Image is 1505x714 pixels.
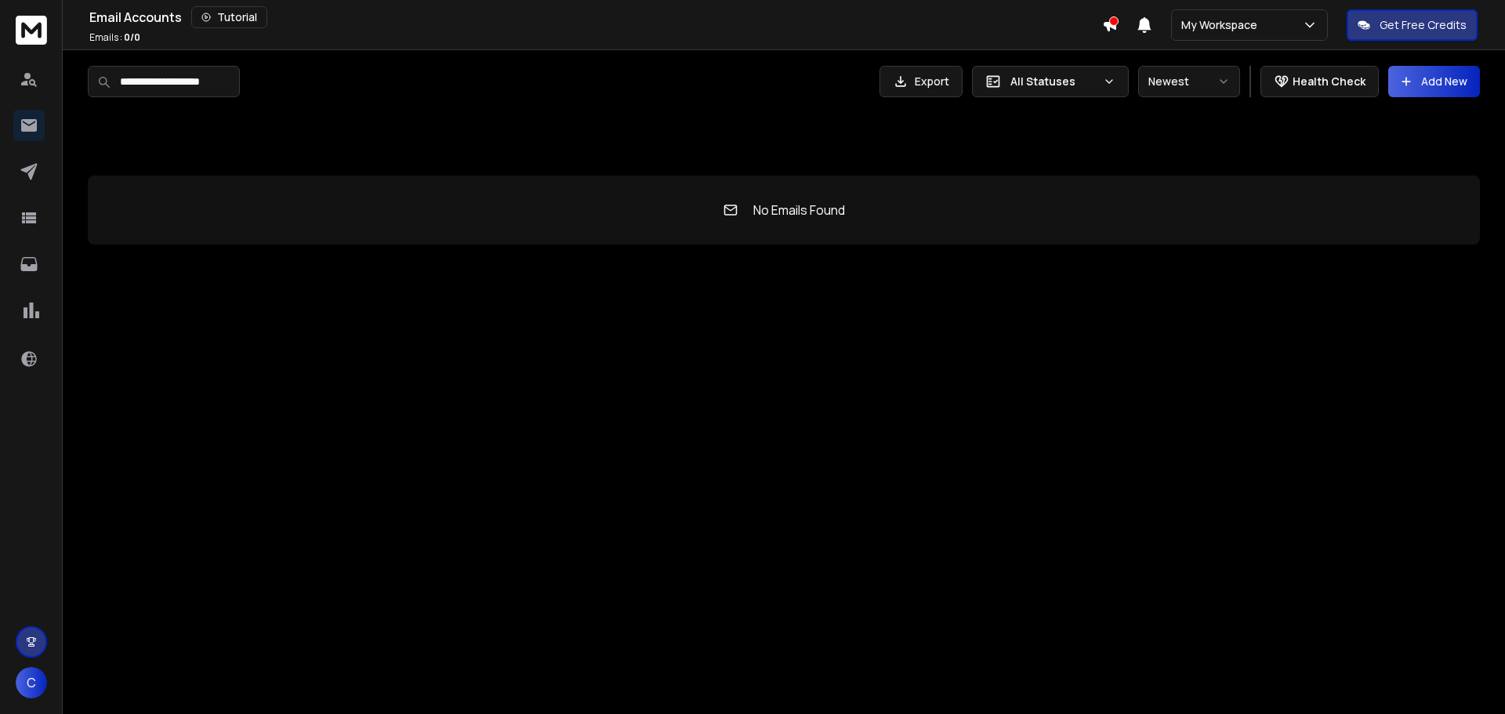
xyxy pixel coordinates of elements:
button: Newest [1138,66,1240,97]
button: Export [879,66,963,97]
button: Health Check [1260,66,1379,97]
p: Get Free Credits [1380,17,1467,33]
button: Tutorial [191,6,267,28]
div: Email Accounts [89,6,1102,28]
p: No Emails Found [753,201,845,219]
p: All Statuses [1010,74,1097,89]
span: 0 / 0 [124,31,140,44]
button: C [16,667,47,698]
button: Get Free Credits [1347,9,1478,41]
p: Health Check [1293,74,1365,89]
p: My Workspace [1181,17,1264,33]
button: Add New [1388,66,1480,97]
p: Emails : [89,31,140,44]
